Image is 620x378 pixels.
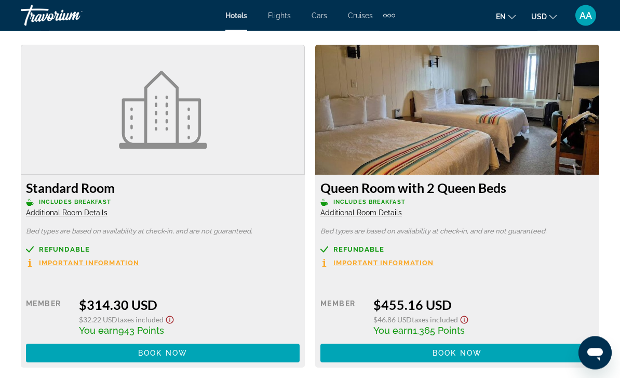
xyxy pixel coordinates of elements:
[39,246,90,253] span: Refundable
[373,325,413,336] span: You earn
[26,344,300,363] button: Book now
[39,199,111,206] span: Includes Breakfast
[315,45,599,175] img: 6d18f42b-adab-4b43-8446-89ece80a87e2.jpeg
[320,180,594,196] h3: Queen Room with 2 Queen Beds
[320,259,434,268] button: Important Information
[412,316,458,324] span: Taxes included
[320,297,366,336] div: Member
[320,209,402,217] span: Additional Room Details
[373,316,412,324] span: $46.86 USD
[164,313,176,325] button: Show Taxes and Fees disclaimer
[373,297,594,313] div: $455.16 USD
[578,336,612,370] iframe: Button to launch messaging window
[26,259,139,268] button: Important Information
[26,209,107,217] span: Additional Room Details
[39,260,139,267] span: Important Information
[333,246,384,253] span: Refundable
[138,349,187,358] span: Book now
[333,260,434,267] span: Important Information
[26,246,300,254] a: Refundable
[320,228,594,236] p: Bed types are based on availability at check-in, and are not guaranteed.
[26,180,300,196] h3: Standard Room
[79,316,117,324] span: $32.22 USD
[579,10,592,21] span: AA
[496,9,516,24] button: Change language
[531,12,547,21] span: USD
[26,297,71,336] div: Member
[21,2,125,29] a: Travorium
[26,228,300,236] p: Bed types are based on availability at check-in, and are not guaranteed.
[268,11,291,20] a: Flights
[320,344,594,363] button: Book now
[312,11,327,20] a: Cars
[320,246,594,254] a: Refundable
[348,11,373,20] a: Cruises
[117,316,164,324] span: Taxes included
[496,12,506,21] span: en
[333,199,406,206] span: Includes Breakfast
[79,325,118,336] span: You earn
[225,11,247,20] a: Hotels
[572,5,599,27] button: User Menu
[531,9,557,24] button: Change currency
[383,7,395,24] button: Extra navigation items
[458,313,470,325] button: Show Taxes and Fees disclaimer
[433,349,482,358] span: Book now
[79,297,300,313] div: $314.30 USD
[118,325,164,336] span: 943 Points
[119,71,207,149] img: hotel.svg
[413,325,465,336] span: 1,365 Points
